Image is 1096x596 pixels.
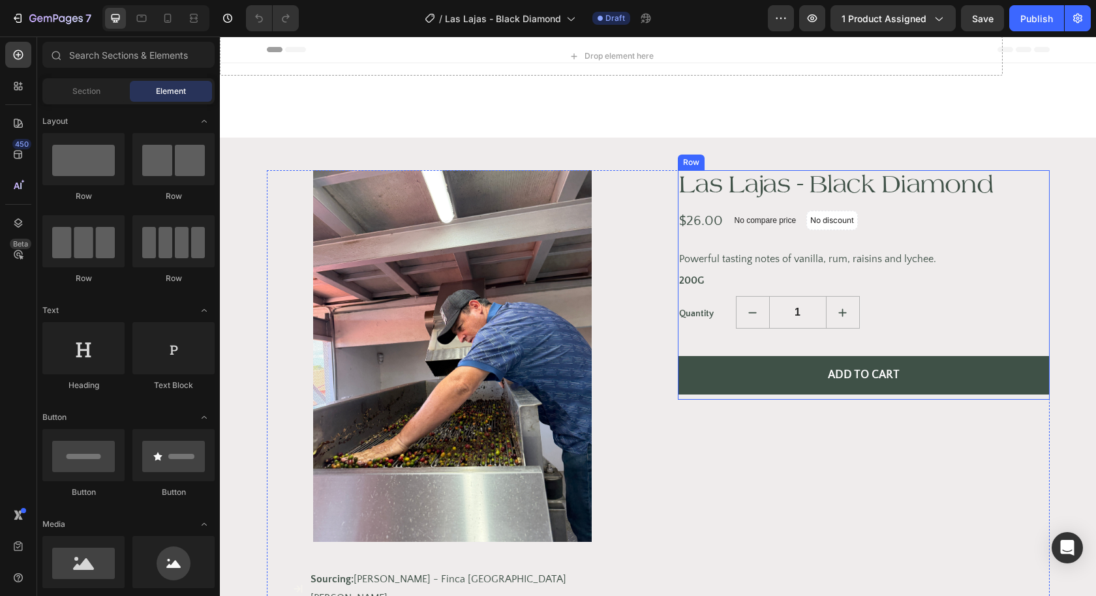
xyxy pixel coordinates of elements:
[91,537,134,548] strong: Sourcing:
[607,260,639,291] button: increment
[85,10,91,26] p: 7
[42,42,215,68] input: Search Sections & Elements
[132,273,215,284] div: Row
[132,486,215,498] div: Button
[42,486,125,498] div: Button
[42,518,65,530] span: Media
[459,238,485,250] strong: 200G
[5,5,97,31] button: 7
[549,260,607,291] input: quantity
[72,85,100,97] span: Section
[458,320,830,358] button: ADD TO CART
[830,5,956,31] button: 1 product assigned
[194,300,215,321] span: Toggle open
[458,175,504,194] div: $26.00
[194,514,215,535] span: Toggle open
[439,12,442,25] span: /
[515,180,577,188] p: No compare price
[42,411,67,423] span: Button
[91,533,417,571] p: [PERSON_NAME] - Finca [GEOGRAPHIC_DATA][PERSON_NAME]
[445,12,561,25] span: Las Lajas - Black Diamond
[459,215,829,230] p: Powerful tasting notes of vanilla, rum, raisins and lychee.
[461,120,482,132] div: Row
[220,37,1096,596] iframe: Design area
[459,271,494,284] p: Quantity
[972,13,994,24] span: Save
[156,85,186,97] span: Element
[132,190,215,202] div: Row
[194,111,215,132] span: Toggle open
[132,380,215,391] div: Text Block
[590,178,634,190] p: No discount
[42,190,125,202] div: Row
[12,139,31,149] div: 450
[842,12,926,25] span: 1 product assigned
[605,12,625,24] span: Draft
[10,239,31,249] div: Beta
[458,134,830,161] a: Las Lajas - Black Diamond
[42,115,68,127] span: Layout
[42,273,125,284] div: Row
[246,5,299,31] div: Undo/Redo
[1020,12,1053,25] div: Publish
[1009,5,1064,31] button: Publish
[42,380,125,391] div: Heading
[608,330,680,348] div: ADD TO CART
[194,407,215,428] span: Toggle open
[1052,532,1083,563] div: Open Intercom Messenger
[961,5,1004,31] button: Save
[517,260,549,291] button: decrement
[42,305,59,316] span: Text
